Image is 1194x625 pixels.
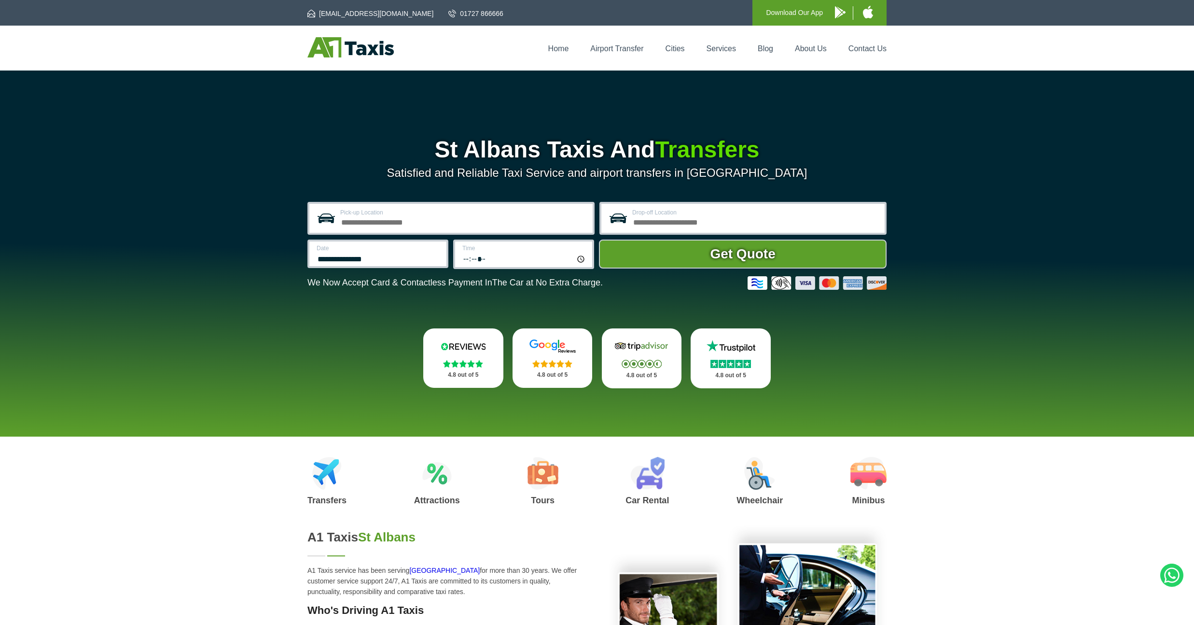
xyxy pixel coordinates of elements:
span: St Albans [358,530,416,544]
a: Contact Us [848,44,887,53]
a: Trustpilot Stars 4.8 out of 5 [691,328,771,388]
label: Time [462,245,586,251]
a: Cities [666,44,685,53]
p: 4.8 out of 5 [701,369,760,382]
h3: Transfers [307,496,347,505]
img: Car Rental [630,457,665,490]
img: Attractions [422,457,452,490]
img: A1 Taxis iPhone App [863,6,873,18]
p: A1 Taxis service has been serving for more than 30 years. We offer customer service support 24/7,... [307,565,585,597]
p: Download Our App [766,7,823,19]
p: Satisfied and Reliable Taxi Service and airport transfers in [GEOGRAPHIC_DATA] [307,166,887,180]
a: Reviews.io Stars 4.8 out of 5 [423,328,503,388]
span: Transfers [655,137,759,162]
h3: Wheelchair [736,496,783,505]
p: 4.8 out of 5 [434,369,493,381]
img: A1 Taxis Android App [835,6,846,18]
a: Google Stars 4.8 out of 5 [513,328,593,388]
a: Home [548,44,569,53]
img: Reviews.io [434,339,492,354]
img: A1 Taxis St Albans LTD [307,37,394,57]
a: Tripadvisor Stars 4.8 out of 5 [602,328,682,388]
img: Minibus [850,457,887,490]
label: Pick-up Location [340,210,587,215]
h2: A1 Taxis [307,530,585,545]
img: Trustpilot [702,339,760,354]
h1: St Albans Taxis And [307,138,887,161]
p: We Now Accept Card & Contactless Payment In [307,278,603,288]
img: Stars [622,360,662,368]
img: Wheelchair [744,457,775,490]
h3: Car Rental [625,496,669,505]
h3: Tours [528,496,558,505]
img: Stars [443,360,483,368]
h3: Attractions [414,496,460,505]
img: Stars [532,360,572,368]
a: 01727 866666 [448,9,503,18]
img: Tripadvisor [612,339,670,354]
img: Credit And Debit Cards [748,276,887,290]
img: Airport Transfers [312,457,342,490]
label: Date [317,245,441,251]
a: Services [707,44,736,53]
span: The Car at No Extra Charge. [492,278,603,287]
h3: Minibus [850,496,887,505]
a: [EMAIL_ADDRESS][DOMAIN_NAME] [307,9,433,18]
button: Get Quote [599,240,887,269]
a: About Us [795,44,827,53]
label: Drop-off Location [632,210,879,215]
img: Stars [710,360,751,368]
img: Google [524,339,582,354]
p: 4.8 out of 5 [612,369,671,382]
p: 4.8 out of 5 [523,369,582,381]
a: Blog [758,44,773,53]
a: [GEOGRAPHIC_DATA] [409,567,480,574]
h3: Who's Driving A1 Taxis [307,604,585,617]
img: Tours [528,457,558,490]
a: Airport Transfer [590,44,643,53]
